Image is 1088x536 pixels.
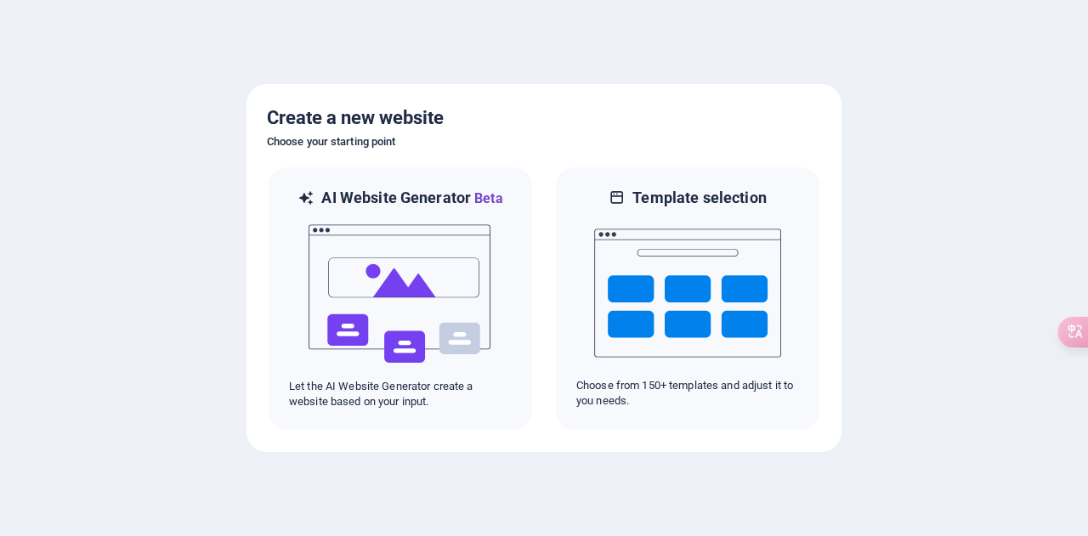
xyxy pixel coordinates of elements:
div: Template selectionChoose from 150+ templates and adjust it to you needs. [554,166,821,432]
p: Let the AI Website Generator create a website based on your input. [289,379,512,409]
div: AI Website GeneratorBetaaiLet the AI Website Generator create a website based on your input. [267,166,534,432]
h6: AI Website Generator [321,188,502,209]
span: Beta [471,190,503,206]
p: Choose from 150+ templates and adjust it to you needs. [576,378,799,409]
h6: Template selection [632,188,766,208]
img: ai [307,209,494,379]
h6: Choose your starting point [267,132,821,152]
h5: Create a new website [267,104,821,132]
